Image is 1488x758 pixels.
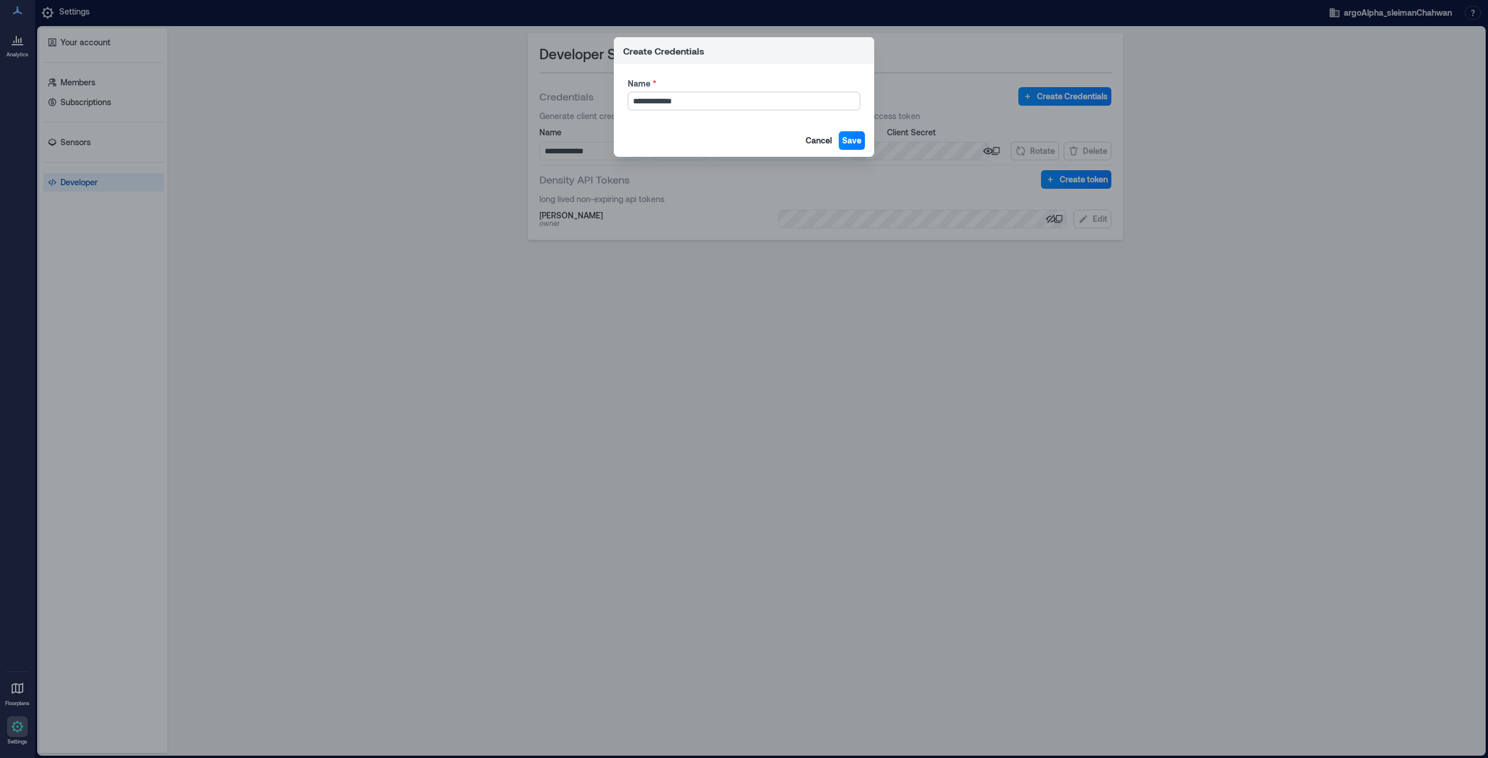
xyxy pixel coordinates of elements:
span: Save [842,135,861,146]
span: Cancel [806,135,832,146]
button: Cancel [802,131,835,150]
header: Create Credentials [614,37,874,64]
label: Name [628,78,858,89]
button: Save [839,131,865,150]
